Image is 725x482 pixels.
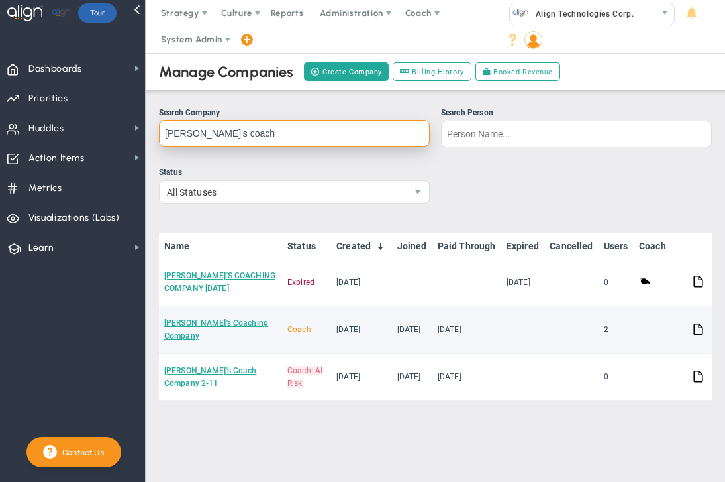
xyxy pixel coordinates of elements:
[432,354,501,401] td: [DATE]
[438,241,496,251] a: Paid Through
[432,306,501,353] td: [DATE]
[164,318,268,340] a: [PERSON_NAME]'s Coaching Company
[28,55,82,83] span: Dashboards
[28,204,120,232] span: Visualizations (Labs)
[28,115,64,143] span: Huddles
[524,31,542,49] img: 50249.Person.photo
[28,85,68,113] span: Priorities
[164,366,257,388] a: [PERSON_NAME]'s Coach Company 2-11
[475,62,560,81] a: Booked Revenue
[655,3,674,25] span: select
[159,66,294,78] div: Manage Companies
[287,278,314,287] span: Expired
[336,241,386,251] a: Created
[159,107,430,119] div: Search Company
[331,354,391,401] td: [DATE]
[529,5,634,23] span: Align Technologies Corp.
[164,241,277,251] a: Name
[161,8,199,18] span: Strategy
[393,62,471,81] a: Billing History
[639,241,681,251] a: Coach
[441,121,712,147] input: Search Person
[397,241,427,251] a: Joined
[331,259,391,306] td: [DATE]
[331,306,391,353] td: [DATE]
[599,354,634,401] td: 0
[599,306,634,353] td: 2
[221,8,252,18] span: Culture
[57,446,105,459] span: Contact Us
[441,107,712,119] div: Search Person
[287,366,323,388] span: Coach: At Risk
[392,354,432,401] td: [DATE]
[287,325,311,334] span: Coach
[28,234,54,262] span: Learn
[550,241,593,251] a: Cancelled
[501,259,544,306] td: [DATE]
[304,62,389,81] button: Create Company
[392,306,432,353] td: [DATE]
[287,241,326,251] a: Status
[405,8,432,18] span: Coach
[320,8,383,18] span: Administration
[407,181,429,203] span: select
[161,34,222,44] span: System Admin
[160,181,407,203] span: All Statuses
[159,166,430,179] div: Status
[512,5,529,21] img: 10991.Company.photo
[28,174,62,202] span: Metrics
[503,27,523,53] li: Help & Frequently Asked Questions (FAQ)
[159,120,430,147] input: Search Company
[164,271,275,293] a: [PERSON_NAME]'S COACHING COMPANY [DATE]
[507,241,539,251] a: Expired
[28,145,85,172] span: Action Items
[604,241,628,251] a: Users
[599,259,634,306] td: 0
